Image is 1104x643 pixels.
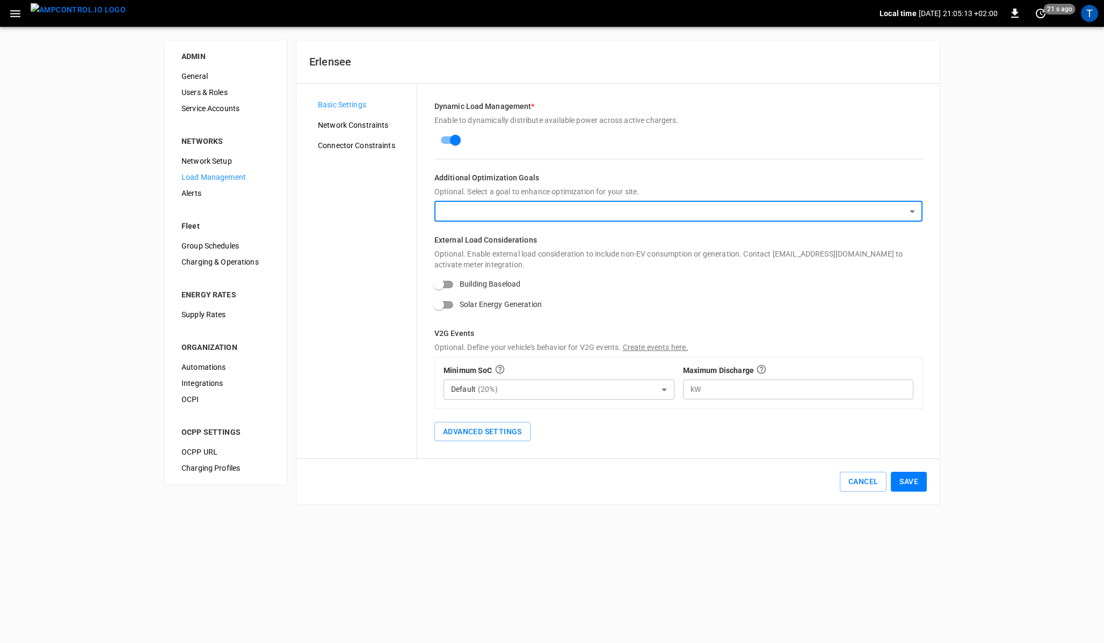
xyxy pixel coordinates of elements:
p: Local time [880,8,917,19]
div: Automations [173,359,278,375]
span: Network Constraints [318,120,408,131]
p: Maximum Discharge [683,365,754,376]
span: Integrations [181,378,270,389]
span: Supply Rates [181,309,270,320]
span: Network Setup [181,156,270,167]
span: Charging Profiles [181,463,270,474]
div: ORGANIZATION [181,342,270,353]
div: OCPP URL [173,444,278,460]
h6: External Load Considerations [434,235,923,246]
div: ENERGY RATES [181,289,270,300]
p: Optional. Select a goal to enhance optimization for your site. [434,186,923,197]
button: Save [891,472,927,492]
div: OCPP SETTINGS [181,427,270,437]
h6: V2G Events [434,328,923,340]
div: Charging & Operations [173,254,278,270]
h6: Additional Optimization Goals [434,172,923,184]
div: Basic Settings [309,97,417,113]
h6: Dynamic Load Management [434,101,923,113]
span: Users & Roles [181,87,270,98]
button: Advanced Settings [434,422,531,442]
span: Create events here. [623,343,688,352]
p: Optional. Define your vehicle's behavior for V2G events. [434,342,923,353]
div: Fleet [181,221,270,231]
div: Users & Roles [173,84,278,100]
p: Minimum SoC [444,365,492,376]
div: NETWORKS [181,136,270,147]
span: Charging & Operations [181,257,270,268]
div: Group Schedules [173,238,278,254]
p: ( 20 %) [478,384,498,394]
p: [DATE] 21:05:13 +02:00 [919,8,998,19]
span: General [181,71,270,82]
div: Maximum amount of power a vehicle is permitted to discharge during a V2G event. [756,364,767,377]
div: Load Management [173,169,278,185]
div: Alerts [173,185,278,201]
span: Basic Settings [318,99,408,111]
div: Network Constraints [309,117,417,133]
span: Service Accounts [181,103,270,114]
p: Optional. Enable external load consideration to include non-EV consumption or generation. Contact... [434,249,923,270]
div: Service Accounts [173,100,278,116]
div: Integrations [173,375,278,391]
button: set refresh interval [1032,5,1049,22]
span: Building Baseload [460,279,520,290]
span: Connector Constraints [318,140,408,151]
div: Default [444,379,674,400]
span: 21 s ago [1044,4,1076,14]
span: Automations [181,362,270,373]
div: Supply Rates [173,306,278,323]
div: Charging Profiles [173,460,278,476]
span: OCPP URL [181,447,270,458]
span: Load Management [181,172,270,183]
span: Solar Energy Generation [460,299,542,310]
span: OCPI [181,394,270,405]
p: Enable to dynamically distribute available power across active chargers. [434,115,923,126]
div: ADMIN [181,51,270,62]
div: Network Setup [173,153,278,169]
span: Alerts [181,188,270,199]
div: profile-icon [1081,5,1098,22]
p: kW [691,384,701,395]
img: ampcontrol.io logo [31,3,126,17]
div: Lowest allowable SoC the vehicle can reach during a V2G event. The default setting prevents full ... [495,364,505,377]
button: Cancel [840,472,887,492]
span: Group Schedules [181,240,270,252]
div: OCPI [173,391,278,407]
h6: Erlensee [309,53,927,70]
div: General [173,68,278,84]
div: Connector Constraints [309,137,417,154]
